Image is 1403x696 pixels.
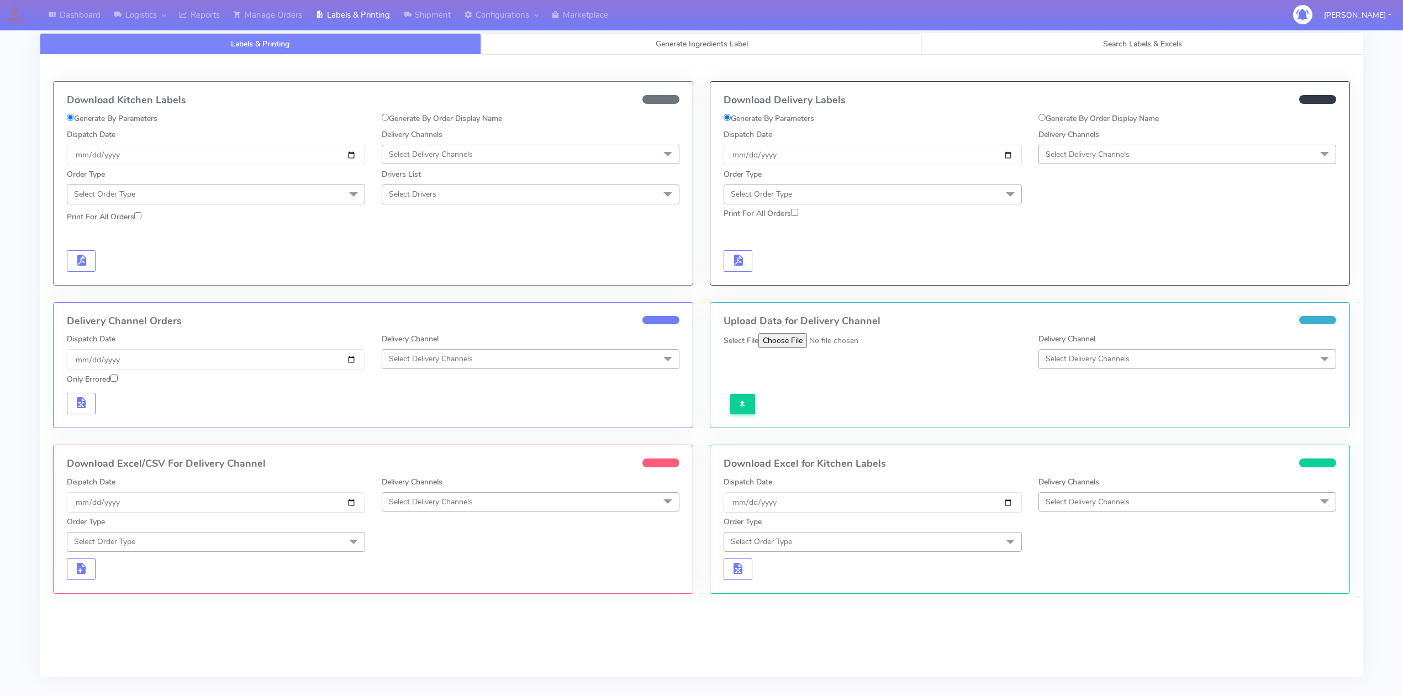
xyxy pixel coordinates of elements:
[382,114,389,121] input: Generate By Order Display Name
[724,208,798,219] label: Print For All Orders
[1046,149,1130,160] span: Select Delivery Channels
[389,149,473,160] span: Select Delivery Channels
[1038,476,1099,488] label: Delivery Channels
[724,95,1336,106] h4: Download Delivery Labels
[67,373,118,385] label: Only Errored
[67,114,74,121] input: Generate By Parameters
[67,333,115,345] label: Dispatch Date
[382,168,421,180] label: Drivers List
[731,189,792,199] span: Select Order Type
[382,333,439,345] label: Delivery Channel
[382,129,442,140] label: Delivery Channels
[67,516,105,528] label: Order Type
[1316,4,1400,27] button: [PERSON_NAME]
[724,458,1336,470] h4: Download Excel for Kitchen Labels
[40,33,1363,55] ul: Tabs
[382,113,502,124] label: Generate By Order Display Name
[389,497,473,507] span: Select Delivery Channels
[67,458,679,470] h4: Download Excel/CSV For Delivery Channel
[67,316,679,327] h4: Delivery Channel Orders
[1038,333,1095,345] label: Delivery Channel
[382,476,442,488] label: Delivery Channels
[731,536,792,547] span: Select Order Type
[724,129,772,140] label: Dispatch Date
[67,211,141,223] label: Print For All Orders
[791,209,798,216] input: Print For All Orders
[67,129,115,140] label: Dispatch Date
[1046,497,1130,507] span: Select Delivery Channels
[1038,113,1159,124] label: Generate By Order Display Name
[724,113,814,124] label: Generate By Parameters
[231,39,289,49] span: Labels & Printing
[656,39,748,49] span: Generate Ingredients Label
[389,354,473,364] span: Select Delivery Channels
[134,212,141,219] input: Print For All Orders
[67,168,105,180] label: Order Type
[1038,129,1099,140] label: Delivery Channels
[1103,39,1182,49] span: Search Labels & Excels
[724,516,762,528] label: Order Type
[67,113,157,124] label: Generate By Parameters
[724,316,1336,327] h4: Upload Data for Delivery Channel
[67,476,115,488] label: Dispatch Date
[74,536,135,547] span: Select Order Type
[389,189,436,199] span: Select Drivers
[724,168,762,180] label: Order Type
[67,95,679,106] h4: Download Kitchen Labels
[1046,354,1130,364] span: Select Delivery Channels
[74,189,135,199] span: Select Order Type
[110,375,118,382] input: Only Errored
[724,476,772,488] label: Dispatch Date
[1038,114,1046,121] input: Generate By Order Display Name
[724,335,758,346] label: Select File
[724,114,731,121] input: Generate By Parameters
